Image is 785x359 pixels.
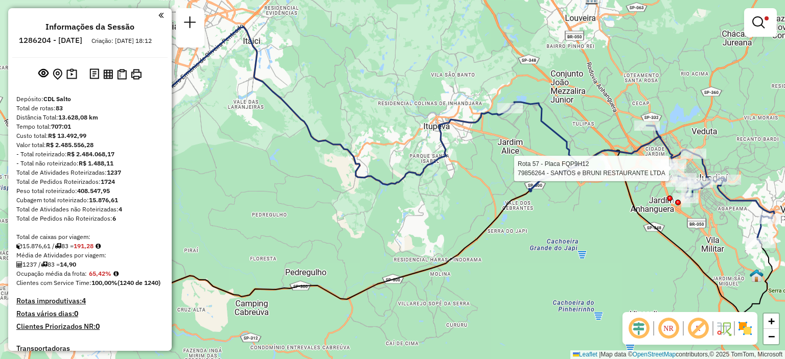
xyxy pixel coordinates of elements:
a: OpenStreetMap [633,351,676,358]
div: Map data © contributors,© 2025 TomTom, Microsoft [570,350,785,359]
div: Criação: [DATE] 18:12 [87,36,156,45]
strong: (1240 de 1240) [118,279,160,286]
div: Total de Pedidos não Roteirizados: [16,214,164,223]
div: Total de Atividades Roteirizadas: [16,168,164,177]
div: 15.876,61 / 83 = [16,242,164,251]
strong: R$ 13.492,99 [48,132,86,139]
a: Clique aqui para minimizar o painel [158,9,164,21]
em: Média calculada utilizando a maior ocupação (%Peso ou %Cubagem) de cada rota da sessão. Rotas cro... [113,271,119,277]
img: Fluxo de ruas [715,320,732,337]
strong: R$ 2.485.556,28 [46,141,94,149]
img: 622 UDC Light Jundiai [750,269,764,282]
a: Zoom out [764,329,779,344]
button: Visualizar relatório de Roteirização [101,67,115,81]
div: Total de caixas por viagem: [16,232,164,242]
span: Filtro Ativo [765,16,769,20]
div: Total de rotas: [16,104,164,113]
strong: 408.547,95 [77,187,110,195]
a: Exibir filtros [748,12,773,33]
span: Clientes com Service Time: [16,279,91,286]
strong: 13.628,08 km [58,113,98,121]
strong: 4 [119,205,122,213]
span: Exibir rótulo [686,316,710,341]
span: + [768,315,775,327]
strong: 1724 [101,178,115,185]
strong: 0 [74,309,78,318]
strong: 65,42% [89,270,111,277]
button: Painel de Sugestão [64,66,79,82]
button: Logs desbloquear sessão [87,66,101,82]
div: Peso total roteirizado: [16,186,164,196]
h6: 1286204 - [DATE] [19,36,82,45]
strong: R$ 1.488,11 [79,159,113,167]
div: Total de Pedidos Roteirizados: [16,177,164,186]
strong: 1237 [107,169,121,176]
div: Depósito: [16,94,164,104]
i: Total de rotas [55,243,61,249]
span: Ocultar NR [656,316,681,341]
span: Ocultar deslocamento [627,316,651,341]
div: - Total roteirizado: [16,150,164,159]
i: Total de Atividades [16,261,22,268]
a: Nova sessão e pesquisa [180,12,200,35]
img: Exibir/Ocultar setores [737,320,753,337]
h4: Informações da Sessão [45,22,134,32]
i: Cubagem total roteirizado [16,243,22,249]
div: Distância Total: [16,113,164,122]
span: Ocupação média da frota: [16,270,87,277]
div: Média de Atividades por viagem: [16,251,164,260]
button: Exibir sessão original [36,66,51,82]
div: Valor total: [16,140,164,150]
a: Leaflet [573,351,597,358]
h4: Rotas improdutivas: [16,297,164,305]
h4: Transportadoras [16,344,164,353]
strong: 191,28 [74,242,94,250]
strong: 6 [112,214,116,222]
div: 1237 / 83 = [16,260,164,269]
strong: 14,90 [60,260,76,268]
h4: Clientes Priorizados NR: [16,322,164,331]
h4: Rotas vários dias: [16,309,164,318]
strong: R$ 2.484.068,17 [67,150,114,158]
div: - Total não roteirizado: [16,159,164,168]
strong: 707:01 [51,123,71,130]
div: Cubagem total roteirizado: [16,196,164,205]
strong: 100,00% [91,279,118,286]
strong: 15.876,61 [89,196,118,204]
strong: 4 [82,296,86,305]
img: PA - Jundiaí [750,269,763,282]
i: Total de rotas [41,261,48,268]
span: − [768,330,775,343]
div: Total de Atividades não Roteirizadas: [16,205,164,214]
i: Meta Caixas/viagem: 197,20 Diferença: -5,92 [96,243,101,249]
div: Tempo total: [16,122,164,131]
button: Visualizar Romaneio [115,67,129,82]
strong: 0 [96,322,100,331]
button: Centralizar mapa no depósito ou ponto de apoio [51,66,64,82]
div: Custo total: [16,131,164,140]
strong: 83 [56,104,63,112]
a: Zoom in [764,314,779,329]
strong: CDL Salto [43,95,71,103]
span: | [599,351,601,358]
button: Imprimir Rotas [129,67,144,82]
